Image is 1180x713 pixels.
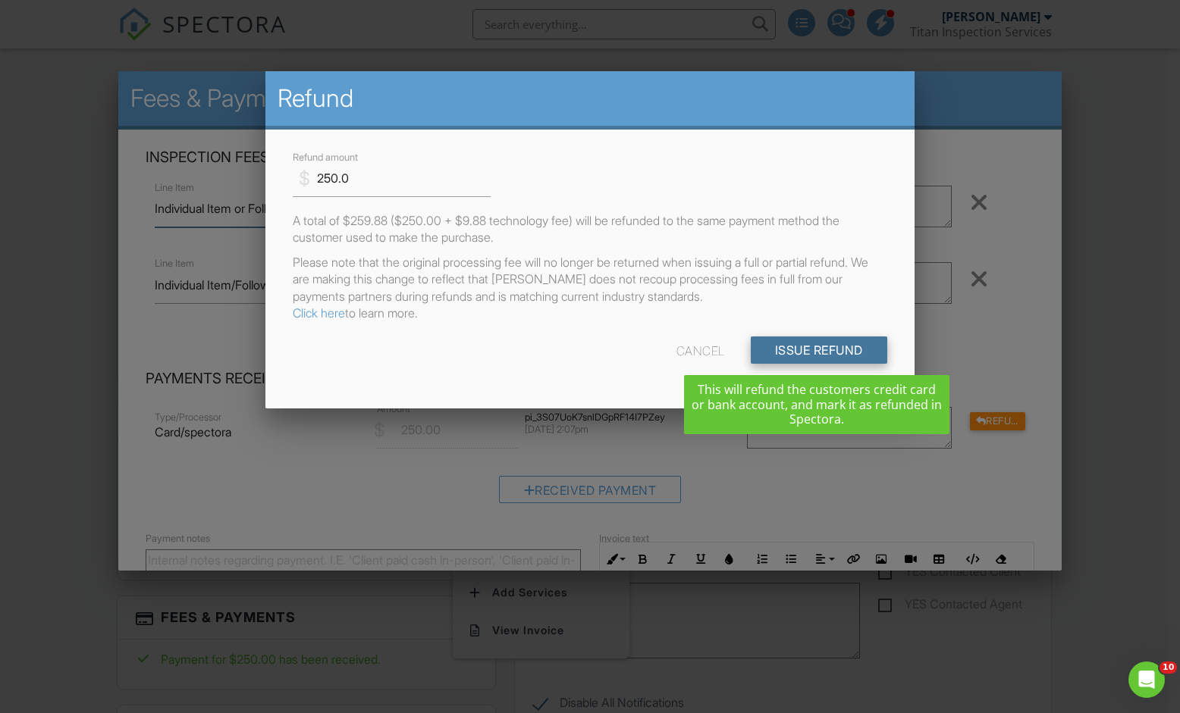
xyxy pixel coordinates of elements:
[293,254,887,322] p: Please note that the original processing fee will no longer be returned when issuing a full or pa...
[293,151,358,164] label: Refund amount
[751,336,887,364] input: Issue Refund
[299,166,310,192] div: $
[1160,661,1177,674] span: 10
[676,336,725,364] div: Cancel
[1128,661,1165,698] iframe: Intercom live chat
[293,305,345,321] a: Click here
[278,83,902,114] h2: Refund
[293,212,887,246] p: A total of $259.88 ($250.00 + $9.88 technology fee) will be refunded to the same payment method t...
